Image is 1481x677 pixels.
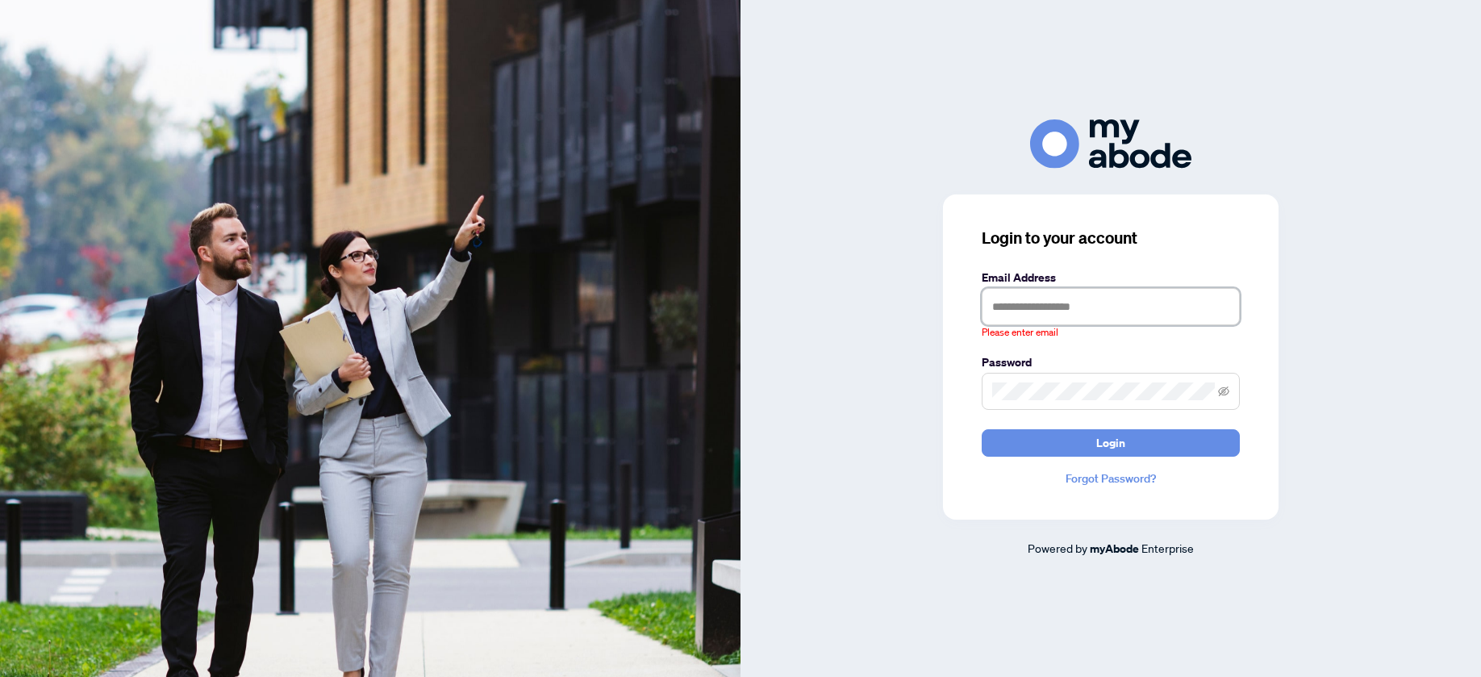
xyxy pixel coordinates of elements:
[982,227,1240,249] h3: Login to your account
[982,429,1240,457] button: Login
[982,269,1240,286] label: Email Address
[1090,540,1139,558] a: myAbode
[1141,541,1194,555] span: Enterprise
[982,325,1058,341] span: Please enter email
[982,470,1240,487] a: Forgot Password?
[1218,386,1229,397] span: eye-invisible
[1028,541,1087,555] span: Powered by
[982,353,1240,371] label: Password
[1096,430,1125,456] span: Login
[1030,119,1191,169] img: ma-logo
